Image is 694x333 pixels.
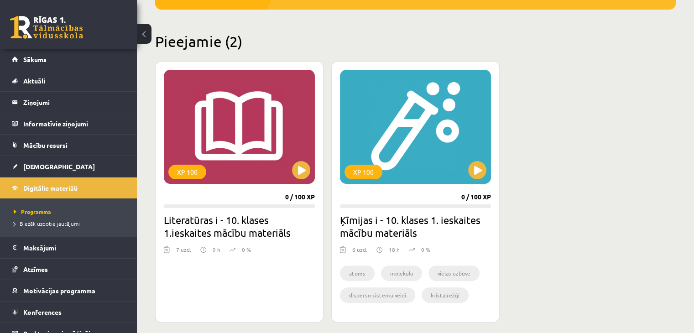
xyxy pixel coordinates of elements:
[12,156,125,177] a: [DEMOGRAPHIC_DATA]
[23,184,78,192] span: Digitālie materiāli
[23,92,125,113] legend: Ziņojumi
[14,219,128,228] a: Biežāk uzdotie jautājumi
[23,113,125,134] legend: Informatīvie ziņojumi
[381,265,422,281] li: molekula
[242,245,251,254] p: 0 %
[176,245,191,259] div: 7 uzd.
[23,77,45,85] span: Aktuāli
[23,237,125,258] legend: Maksājumi
[23,55,47,63] span: Sākums
[352,245,367,259] div: 6 uzd.
[12,70,125,91] a: Aktuāli
[23,162,95,171] span: [DEMOGRAPHIC_DATA]
[421,245,430,254] p: 0 %
[12,237,125,258] a: Maksājumi
[23,265,48,273] span: Atzīmes
[340,265,375,281] li: atoms
[14,220,80,227] span: Biežāk uzdotie jautājumi
[12,92,125,113] a: Ziņojumi
[213,245,220,254] p: 9 h
[14,208,51,215] span: Programma
[12,259,125,280] a: Atzīmes
[12,177,125,198] a: Digitālie materiāli
[340,213,491,239] h2: Ķīmijas i - 10. klases 1. ieskaites mācību materiāls
[12,135,125,156] a: Mācību resursi
[12,49,125,70] a: Sākums
[23,141,68,149] span: Mācību resursi
[23,308,62,316] span: Konferences
[10,16,83,39] a: Rīgas 1. Tālmācības vidusskola
[12,280,125,301] a: Motivācijas programma
[155,32,676,50] h2: Pieejamie (2)
[23,286,95,295] span: Motivācijas programma
[14,208,128,216] a: Programma
[422,287,469,303] li: kristālrežģi
[12,113,125,134] a: Informatīvie ziņojumi
[12,302,125,323] a: Konferences
[168,165,206,179] div: XP 100
[164,213,315,239] h2: Literatūras i - 10. klases 1.ieskaites mācību materiāls
[344,165,382,179] div: XP 100
[340,287,415,303] li: disperso sistēmu veidi
[428,265,480,281] li: vielas uzbūve
[389,245,400,254] p: 18 h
